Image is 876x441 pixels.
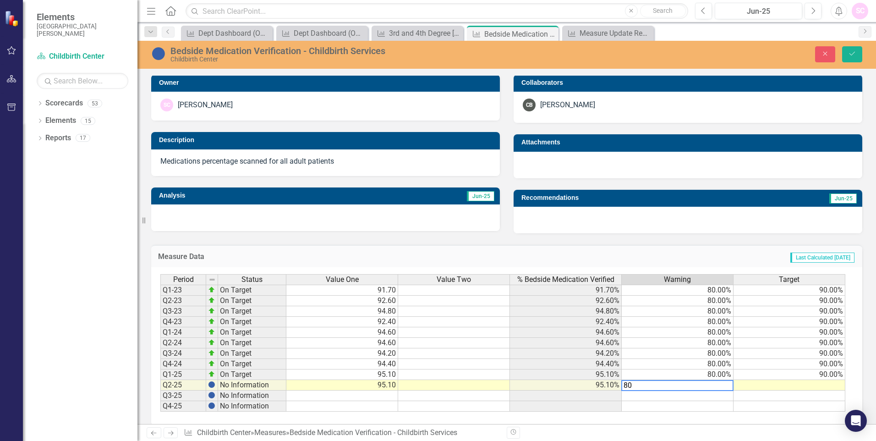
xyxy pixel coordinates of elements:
td: 80.00% [622,327,734,338]
a: Scorecards [45,98,83,109]
td: 94.40 [286,359,398,369]
small: [GEOGRAPHIC_DATA][PERSON_NAME] [37,22,128,38]
td: On Target [218,317,286,327]
input: Search ClearPoint... [186,3,688,19]
h3: Measure Data [158,253,448,261]
span: Jun-25 [467,191,494,201]
img: No Information [151,46,166,61]
span: Elements [37,11,128,22]
td: Q1-23 [160,285,206,296]
button: Jun-25 [715,3,802,19]
div: 15 [81,117,95,125]
td: 94.40% [510,359,622,369]
img: zOikAAAAAElFTkSuQmCC [208,297,215,304]
div: SC [160,99,173,111]
td: 94.80 [286,306,398,317]
td: Q1-25 [160,369,206,380]
td: Q4-23 [160,317,206,327]
td: 90.00% [734,338,845,348]
div: Measure Update Report [580,28,652,39]
span: Warning [664,276,691,284]
img: BgCOk07PiH71IgAAAABJRU5ErkJggg== [208,402,215,409]
a: Measure Update Report [564,28,652,39]
img: zOikAAAAAElFTkSuQmCC [208,360,215,367]
td: 80.00% [622,359,734,369]
img: BgCOk07PiH71IgAAAABJRU5ErkJggg== [208,381,215,388]
span: Value Two [437,276,471,284]
a: Reports [45,133,71,143]
button: SC [852,3,868,19]
td: 90.00% [734,348,845,359]
div: Jun-25 [718,6,799,17]
div: » » [184,428,500,438]
span: Jun-25 [829,193,857,204]
img: BgCOk07PiH71IgAAAABJRU5ErkJggg== [208,391,215,399]
div: Open Intercom Messenger [845,410,867,432]
h3: Description [159,137,495,143]
td: 80.00% [622,348,734,359]
td: No Information [218,401,286,412]
td: 94.20 [286,348,398,359]
div: Bedside Medication Verification - Childbirth Services [170,46,550,56]
div: Childbirth Center [170,56,550,63]
input: Search Below... [37,73,128,89]
td: 94.60 [286,338,398,348]
span: Period [173,276,194,284]
td: 80.00% [622,285,734,296]
div: CB [523,99,536,111]
a: Elements [45,116,76,126]
h3: Recommendations [521,194,746,201]
button: Search [640,5,686,17]
span: Last Calculated [DATE] [790,253,854,263]
td: 94.20% [510,348,622,359]
td: On Target [218,348,286,359]
h3: Collaborators [521,79,858,86]
h3: Owner [159,79,495,86]
img: zOikAAAAAElFTkSuQmCC [208,328,215,336]
img: zOikAAAAAElFTkSuQmCC [208,370,215,378]
span: Search [653,7,673,14]
div: Bedside Medication Verification - Childbirth Services [484,28,556,40]
td: Q3-25 [160,391,206,401]
a: 3rd and 4th Degree [MEDICAL_DATA] Rates [374,28,461,39]
p: Medications percentage scanned for all adult patients [160,156,491,167]
td: 95.10% [510,369,622,380]
td: 90.00% [734,317,845,327]
td: No Information [218,380,286,391]
div: 3rd and 4th Degree [MEDICAL_DATA] Rates [389,28,461,39]
td: 80.00% [622,317,734,327]
td: 91.70 [286,285,398,296]
td: 92.60 [286,296,398,306]
td: Q2-25 [160,380,206,391]
div: Dept Dashboard (Obstetrics) - Critical [MEDICAL_DATA] (CCHD) Screening [198,28,270,39]
td: Q4-24 [160,359,206,369]
img: zOikAAAAAElFTkSuQmCC [208,318,215,325]
td: 92.40 [286,317,398,327]
a: Childbirth Center [197,428,251,437]
td: Q2-23 [160,296,206,306]
td: On Target [218,338,286,348]
td: Q3-24 [160,348,206,359]
td: No Information [218,391,286,401]
td: On Target [218,306,286,317]
td: 90.00% [734,306,845,317]
h3: Attachments [521,139,858,146]
td: Q2-24 [160,338,206,348]
div: 17 [76,134,90,142]
td: 80.00% [622,369,734,380]
td: 94.80% [510,306,622,317]
td: On Target [218,327,286,338]
img: zOikAAAAAElFTkSuQmCC [208,286,215,293]
span: Value One [326,276,359,284]
td: 90.00% [734,327,845,338]
td: 80.00% [622,296,734,306]
div: [PERSON_NAME] [178,100,233,110]
h3: Analysis [159,192,321,199]
a: Measures [254,428,286,437]
td: On Target [218,285,286,296]
a: Dept Dashboard (Obstetrics) - Emergent C/S within 30 minutes [279,28,366,39]
td: Q4-25 [160,401,206,412]
td: 90.00% [734,369,845,380]
td: 94.60% [510,338,622,348]
td: On Target [218,369,286,380]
